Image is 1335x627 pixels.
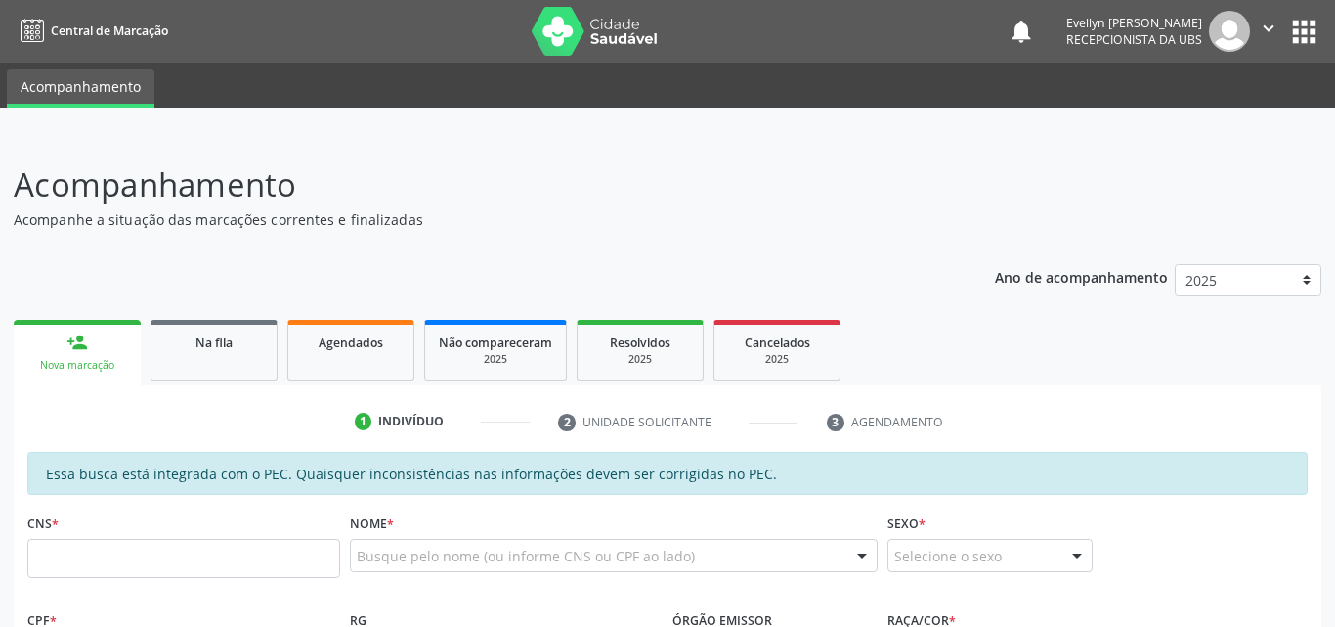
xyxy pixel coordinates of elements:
span: Central de Marcação [51,22,168,39]
div: 2025 [728,352,826,367]
label: CNS [27,509,59,539]
div: 1 [355,413,372,430]
div: Indivíduo [378,413,444,430]
p: Acompanhe a situação das marcações correntes e finalizadas [14,209,929,230]
button: apps [1287,15,1321,49]
button:  [1250,11,1287,52]
button: notifications [1008,18,1035,45]
p: Acompanhamento [14,160,929,209]
label: Nome [350,509,394,539]
div: Essa busca está integrada com o PEC. Quaisquer inconsistências nas informações devem ser corrigid... [27,452,1308,495]
span: Busque pelo nome (ou informe CNS ou CPF ao lado) [357,546,695,566]
label: Sexo [887,509,926,539]
i:  [1258,18,1279,39]
span: Não compareceram [439,335,552,351]
span: Selecione o sexo [894,546,1002,566]
div: 2025 [591,352,689,367]
a: Central de Marcação [14,15,168,47]
img: img [1209,11,1250,52]
span: Cancelados [745,335,810,351]
div: person_add [66,332,88,353]
div: 2025 [439,352,552,367]
span: Recepcionista da UBS [1066,31,1202,48]
span: Agendados [319,335,383,351]
div: Nova marcação [27,358,127,373]
div: Evellyn [PERSON_NAME] [1066,15,1202,31]
span: Na fila [195,335,233,351]
p: Ano de acompanhamento [995,264,1168,289]
a: Acompanhamento [7,69,154,108]
span: Resolvidos [610,335,670,351]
